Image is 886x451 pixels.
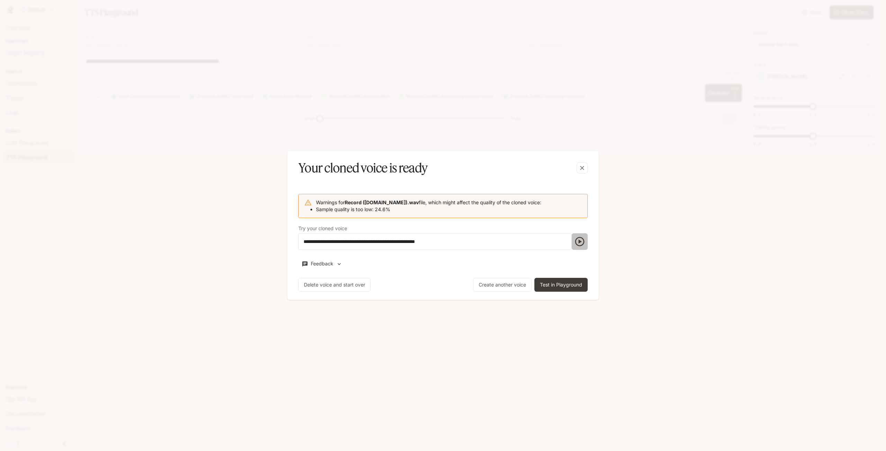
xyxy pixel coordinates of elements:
[316,196,541,216] div: Warnings for file, which might affect the quality of the cloned voice:
[345,199,419,205] b: Record ([DOMAIN_NAME]).wav
[298,226,347,231] p: Try your cloned voice
[473,278,532,292] button: Create another voice
[316,206,541,213] li: Sample quality is too low: 24.6%
[534,278,588,292] button: Test in Playground
[298,258,345,270] button: Feedback
[298,159,427,177] h5: Your cloned voice is ready
[298,278,371,292] button: Delete voice and start over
